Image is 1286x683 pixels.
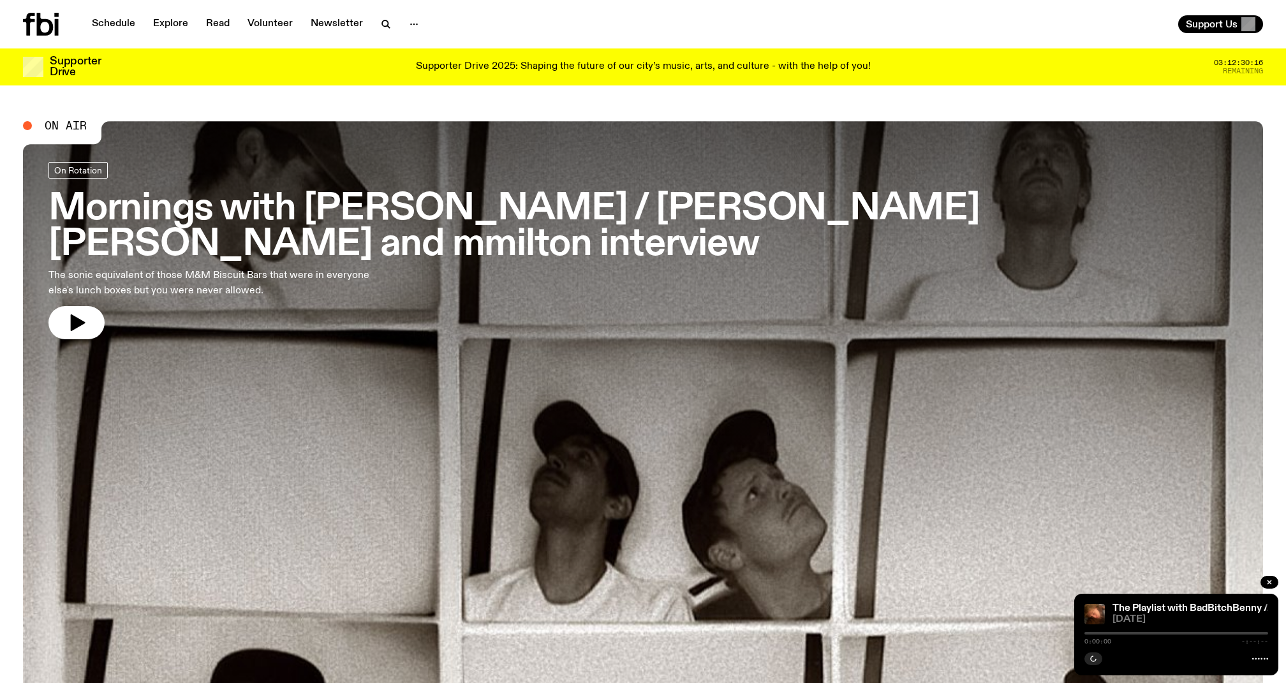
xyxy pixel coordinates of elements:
[50,56,101,78] h3: Supporter Drive
[1084,638,1111,645] span: 0:00:00
[45,120,87,131] span: On Air
[303,15,371,33] a: Newsletter
[1223,68,1263,75] span: Remaining
[1186,18,1238,30] span: Support Us
[48,162,1238,339] a: Mornings with [PERSON_NAME] / [PERSON_NAME] [PERSON_NAME] and mmilton interviewThe sonic equivale...
[48,162,108,179] a: On Rotation
[1241,638,1268,645] span: -:--:--
[198,15,237,33] a: Read
[1112,615,1268,624] span: [DATE]
[1214,59,1263,66] span: 03:12:30:16
[240,15,300,33] a: Volunteer
[145,15,196,33] a: Explore
[48,268,375,298] p: The sonic equivalent of those M&M Biscuit Bars that were in everyone else's lunch boxes but you w...
[54,166,102,175] span: On Rotation
[84,15,143,33] a: Schedule
[1178,15,1263,33] button: Support Us
[48,191,1238,263] h3: Mornings with [PERSON_NAME] / [PERSON_NAME] [PERSON_NAME] and mmilton interview
[416,61,871,73] p: Supporter Drive 2025: Shaping the future of our city’s music, arts, and culture - with the help o...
